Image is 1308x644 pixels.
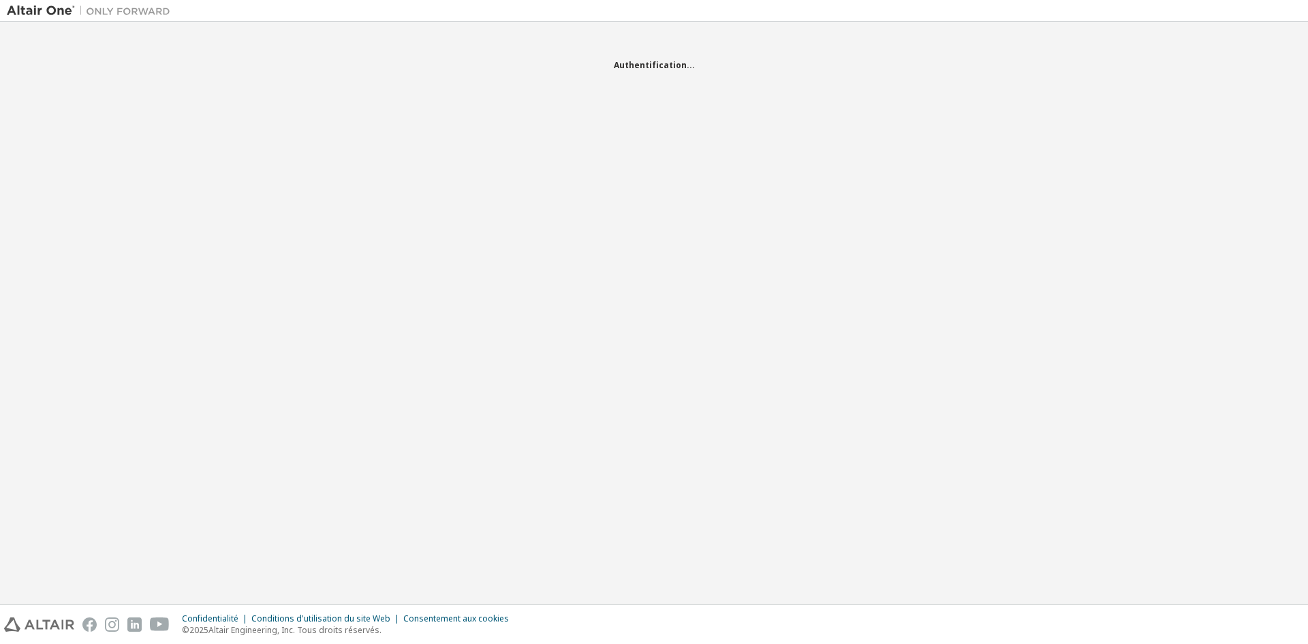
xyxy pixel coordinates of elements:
[7,4,177,18] img: Altaïr Un
[4,617,74,632] img: altair_logo.svg
[105,617,119,632] img: instagram.svg
[127,617,142,632] img: linkedin.svg
[189,624,208,636] font: 2025
[182,613,238,624] font: Confidentialité
[208,624,381,636] font: Altair Engineering, Inc. Tous droits réservés.
[150,617,170,632] img: youtube.svg
[82,617,97,632] img: facebook.svg
[182,624,189,636] font: ©
[614,59,695,71] font: Authentification...
[251,613,390,624] font: Conditions d'utilisation du site Web
[403,613,509,624] font: Consentement aux cookies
